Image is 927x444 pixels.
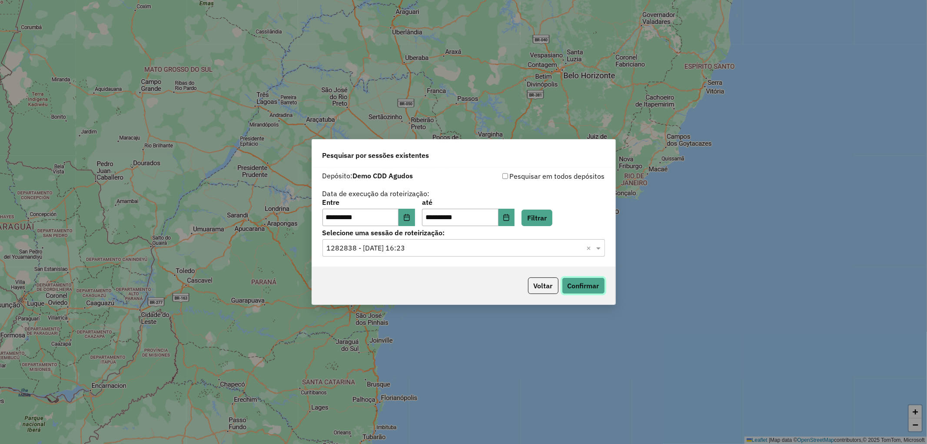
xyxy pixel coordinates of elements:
[322,150,429,160] span: Pesquisar por sessões existentes
[464,171,605,181] div: Pesquisar em todos depósitos
[562,277,605,294] button: Confirmar
[399,209,415,226] button: Choose Date
[353,171,413,180] strong: Demo CDD Agudos
[498,209,515,226] button: Choose Date
[422,197,515,207] label: até
[528,277,558,294] button: Voltar
[522,210,552,226] button: Filtrar
[322,188,430,199] label: Data de execução da roteirização:
[322,197,415,207] label: Entre
[587,243,594,253] span: Clear all
[322,170,413,181] label: Depósito:
[322,227,605,238] label: Selecione uma sessão de roteirização:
